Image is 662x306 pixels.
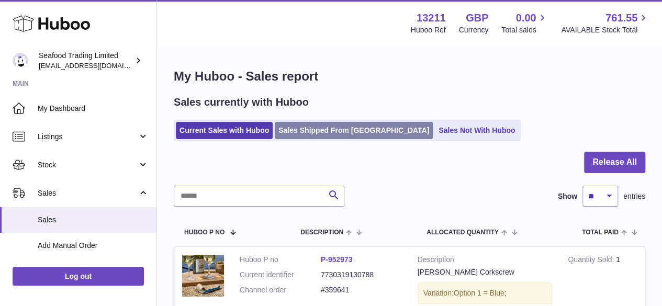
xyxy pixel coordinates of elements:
dt: Channel order [240,285,321,295]
img: internalAdmin-13211@internal.huboo.com [13,53,28,69]
dt: Huboo P no [240,255,321,265]
strong: Quantity Sold [568,255,616,266]
h1: My Huboo - Sales report [174,68,645,85]
a: Log out [13,267,144,286]
dd: #359641 [321,285,402,295]
a: P-952973 [321,255,353,264]
div: Huboo Ref [411,25,446,35]
a: Sales Not With Huboo [435,122,519,139]
span: Stock [38,160,138,170]
span: Add Manual Order [38,241,149,251]
span: AVAILABLE Stock Total [561,25,649,35]
span: 0.00 [516,11,536,25]
span: Total paid [582,229,619,236]
button: Release All [584,152,645,173]
dt: Current identifier [240,270,321,280]
strong: Description [418,255,553,267]
h2: Sales currently with Huboo [174,95,309,109]
span: Sales [38,188,138,198]
span: ALLOCATED Quantity [427,229,499,236]
span: entries [623,191,645,201]
a: 761.55 AVAILABLE Stock Total [561,11,649,35]
strong: 13211 [417,11,446,25]
a: 0.00 Total sales [501,11,548,35]
div: Seafood Trading Limited [39,51,133,71]
label: Show [558,191,577,201]
span: 761.55 [605,11,637,25]
dd: 7730319130788 [321,270,402,280]
span: Option 1 = Blue; [454,289,507,297]
span: Huboo P no [184,229,225,236]
img: 7_0a1b1fc8-f35d-4ccf-84e2-dec975e19a71.png [182,255,224,297]
span: Listings [38,132,138,142]
span: My Dashboard [38,104,149,114]
a: Sales Shipped From [GEOGRAPHIC_DATA] [275,122,433,139]
strong: GBP [466,11,488,25]
div: Variation: [418,282,553,304]
span: [EMAIL_ADDRESS][DOMAIN_NAME] [39,61,154,70]
div: Currency [459,25,489,35]
span: Total sales [501,25,548,35]
div: [PERSON_NAME] Corkscrew [418,267,553,277]
a: Current Sales with Huboo [176,122,273,139]
span: Description [300,229,343,236]
span: Sales [38,215,149,225]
